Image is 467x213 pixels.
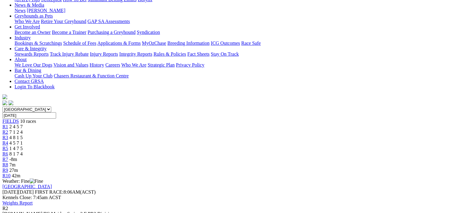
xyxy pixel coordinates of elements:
span: [DATE] [2,189,34,195]
a: Industry [15,35,31,40]
span: Weather: Fine [2,179,43,184]
a: Vision and Values [53,62,88,67]
a: Who We Are [121,62,146,67]
a: R6 [2,151,8,156]
a: R1 [2,124,8,129]
a: R5 [2,146,8,151]
a: Schedule of Fees [63,41,96,46]
a: R8 [2,162,8,167]
a: Become a Trainer [52,30,86,35]
a: R3 [2,135,8,140]
span: [DATE] [2,189,18,195]
a: Chasers Restaurant & Function Centre [54,73,129,78]
a: Injury Reports [90,51,118,57]
a: Breeding Information [167,41,210,46]
a: GAP SA Assessments [88,19,130,24]
img: Fine [30,179,43,184]
a: Become an Owner [15,30,51,35]
span: 7 1 2 4 [9,129,23,135]
a: Strategic Plan [148,62,175,67]
span: 27m [9,168,18,173]
div: About [15,62,460,68]
a: MyOzChase [142,41,166,46]
a: R7 [2,157,8,162]
img: twitter.svg [8,100,13,105]
input: Select date [2,112,56,119]
span: 2 4 5 7 [9,124,23,129]
a: Fact Sheets [187,51,210,57]
a: History [89,62,104,67]
a: Track Injury Rebate [50,51,89,57]
a: R9 [2,168,8,173]
a: About [15,57,27,62]
img: logo-grsa-white.png [2,94,7,99]
a: Care & Integrity [15,46,47,51]
a: Race Safe [241,41,260,46]
a: Purchasing a Greyhound [88,30,136,35]
a: Bar & Dining [15,68,41,73]
span: 7m [9,162,15,167]
a: Bookings & Scratchings [15,41,62,46]
div: Get Involved [15,30,460,35]
span: 8:06AM(ACST) [35,189,96,195]
div: Bar & Dining [15,73,460,79]
a: Login To Blackbook [15,84,55,89]
a: R10 [2,173,11,178]
a: Stewards Reports [15,51,49,57]
a: Careers [105,62,120,67]
img: facebook.svg [2,100,7,105]
span: 4 8 1 5 [9,135,23,140]
a: Weights Report [2,200,33,205]
a: ICG Outcomes [211,41,240,46]
a: Retire Your Greyhound [41,19,86,24]
a: Who We Are [15,19,40,24]
a: Contact GRSA [15,79,44,84]
a: [GEOGRAPHIC_DATA] [2,184,52,189]
a: FIELDS [2,119,19,124]
a: Stay On Track [211,51,239,57]
a: Rules & Policies [153,51,186,57]
a: R4 [2,140,8,146]
span: 42m [12,173,20,178]
a: News [15,8,25,13]
div: Greyhounds as Pets [15,19,460,24]
span: -8m [9,157,17,162]
a: Privacy Policy [176,62,204,67]
a: Syndication [137,30,160,35]
span: 1 4 7 5 [9,146,23,151]
span: R2 [2,206,8,211]
span: 8 1 7 4 [9,151,23,156]
span: 10 races [20,119,36,124]
a: Get Involved [15,24,40,29]
a: Cash Up Your Club [15,73,52,78]
a: Applications & Forms [97,41,141,46]
a: News & Media [15,2,44,8]
div: Care & Integrity [15,51,460,57]
span: 4 5 7 1 [9,140,23,146]
a: Greyhounds as Pets [15,13,53,18]
span: FIRST RACE: [35,189,63,195]
div: News & Media [15,8,460,13]
div: Kennels Close: 7:45am ACST [2,195,460,200]
a: [PERSON_NAME] [27,8,65,13]
a: Integrity Reports [119,51,152,57]
a: R2 [2,129,8,135]
div: Industry [15,41,460,46]
a: We Love Our Dogs [15,62,52,67]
